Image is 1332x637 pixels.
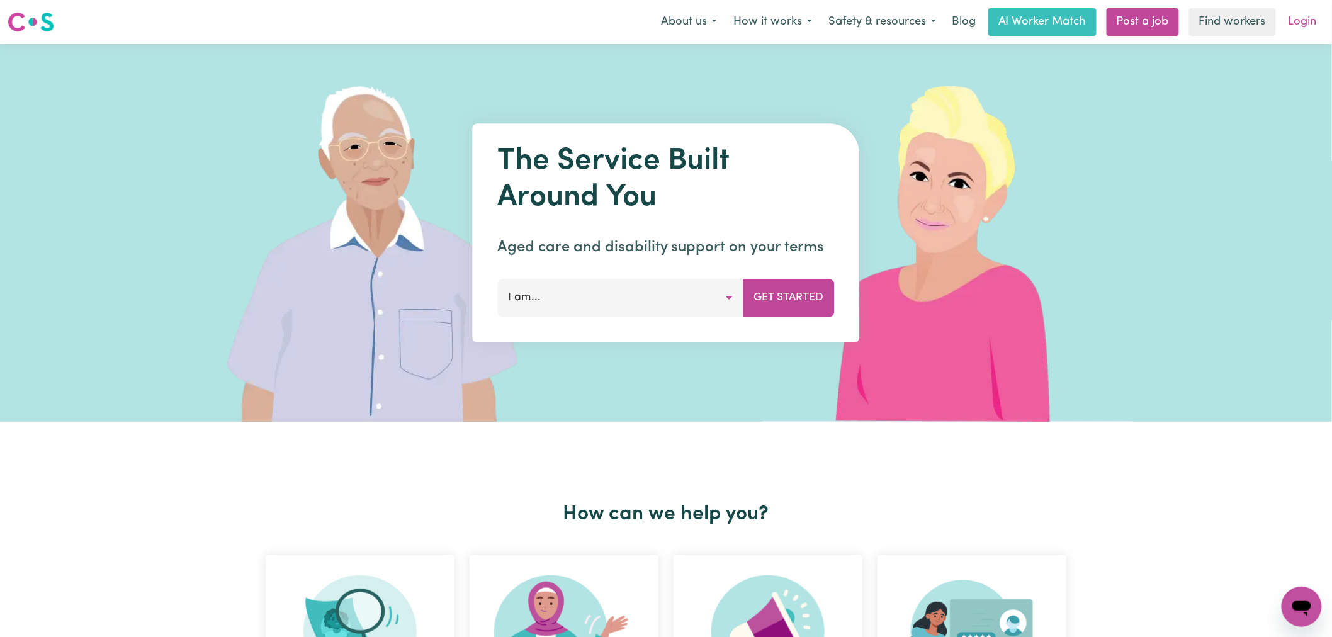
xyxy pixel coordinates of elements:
a: Careseekers logo [8,8,54,37]
a: AI Worker Match [988,8,1097,36]
a: Find workers [1189,8,1276,36]
iframe: Button to launch messaging window [1282,587,1322,627]
button: How it works [725,9,820,35]
a: Blog [944,8,983,36]
button: I am... [498,279,744,317]
a: Login [1281,8,1324,36]
button: Safety & resources [820,9,944,35]
p: Aged care and disability support on your terms [498,236,835,259]
h1: The Service Built Around You [498,144,835,216]
button: About us [653,9,725,35]
a: Post a job [1107,8,1179,36]
img: Careseekers logo [8,11,54,33]
button: Get Started [743,279,835,317]
h2: How can we help you? [258,502,1074,526]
